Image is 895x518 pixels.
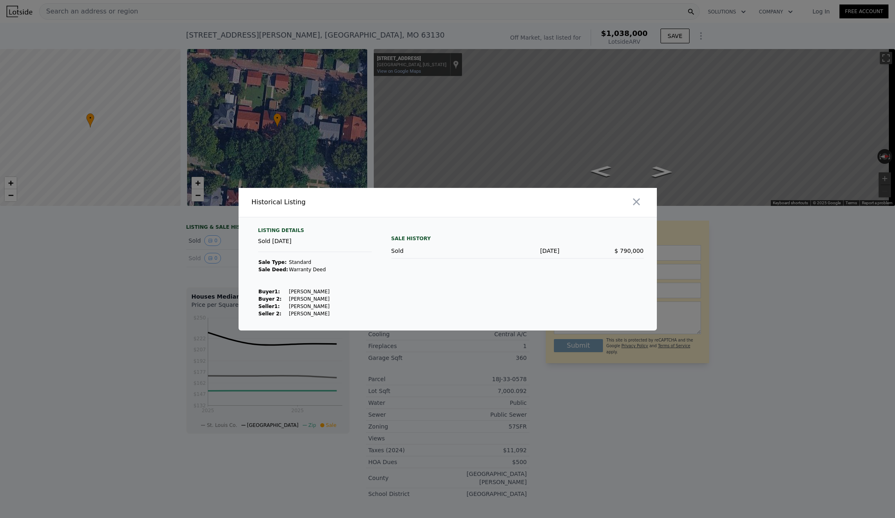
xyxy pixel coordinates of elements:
strong: Sale Deed: [259,267,288,272]
div: Sold [DATE] [258,237,372,252]
div: [DATE] [475,247,560,255]
strong: Buyer 1 : [259,289,280,295]
strong: Seller 1 : [259,304,280,309]
span: $ 790,000 [614,248,643,254]
td: [PERSON_NAME] [288,288,330,295]
div: Listing Details [258,227,372,237]
strong: Sale Type: [259,259,287,265]
td: [PERSON_NAME] [288,310,330,317]
div: Historical Listing [252,197,444,207]
strong: Seller 2: [259,311,281,317]
div: Sale History [391,234,644,243]
strong: Buyer 2: [259,296,282,302]
div: Sold [391,247,475,255]
td: Warranty Deed [288,266,330,273]
td: [PERSON_NAME] [288,295,330,303]
td: [PERSON_NAME] [288,303,330,310]
td: Standard [288,259,330,266]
